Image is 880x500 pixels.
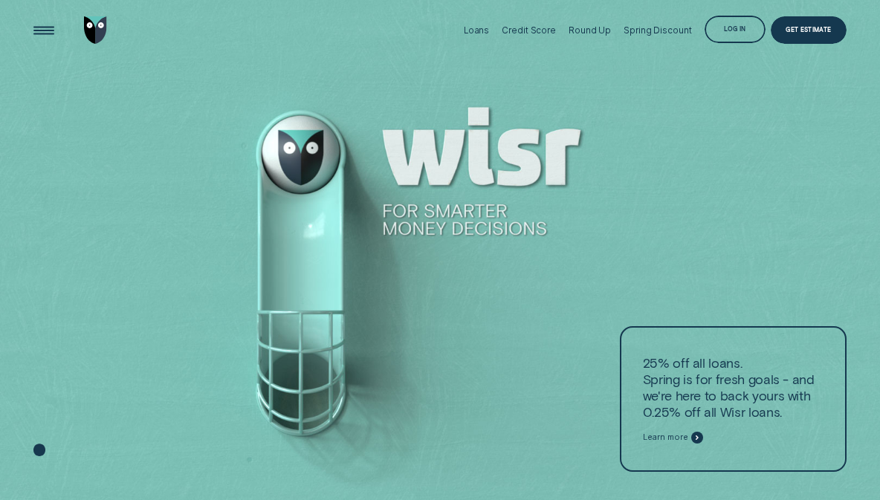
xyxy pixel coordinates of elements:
[84,16,107,44] img: Wisr
[502,25,556,36] div: Credit Score
[620,326,847,472] a: 25% off all loans.Spring is for fresh goals - and we're here to back yours with 0.25% off all Wis...
[705,16,766,43] button: Log in
[30,16,57,44] button: Open Menu
[464,25,489,36] div: Loans
[771,16,847,44] a: Get Estimate
[643,354,824,421] p: 25% off all loans. Spring is for fresh goals - and we're here to back yours with 0.25% off all Wi...
[643,432,688,443] span: Learn more
[569,25,611,36] div: Round Up
[624,25,691,36] div: Spring Discount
